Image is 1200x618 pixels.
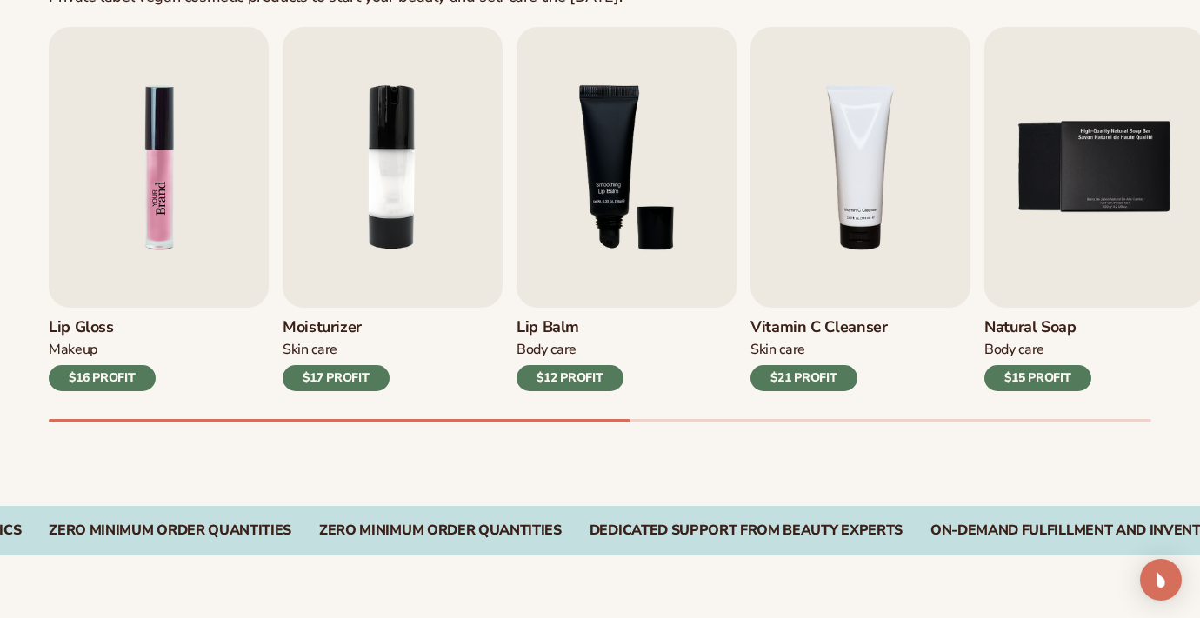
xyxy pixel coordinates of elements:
div: $17 PROFIT [283,365,390,391]
div: Skin Care [283,341,390,359]
div: $12 PROFIT [517,365,623,391]
div: $21 PROFIT [750,365,857,391]
img: Shopify Image 2 [49,27,269,308]
a: 3 / 9 [517,27,737,391]
a: 2 / 9 [283,27,503,391]
h3: Vitamin C Cleanser [750,318,888,337]
h3: Lip Balm [517,318,623,337]
div: Open Intercom Messenger [1140,559,1182,601]
h3: Natural Soap [984,318,1091,337]
div: Zero Minimum Order QuantitieS [49,522,291,539]
div: $16 PROFIT [49,365,156,391]
div: Skin Care [750,341,888,359]
a: 1 / 9 [49,27,269,391]
div: Body Care [517,341,623,359]
div: $15 PROFIT [984,365,1091,391]
a: 4 / 9 [750,27,970,391]
h3: Lip Gloss [49,318,156,337]
div: Dedicated Support From Beauty Experts [590,522,903,539]
div: Body Care [984,341,1091,359]
div: Makeup [49,341,156,359]
div: Zero Minimum Order QuantitieS [319,522,562,539]
h3: Moisturizer [283,318,390,337]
